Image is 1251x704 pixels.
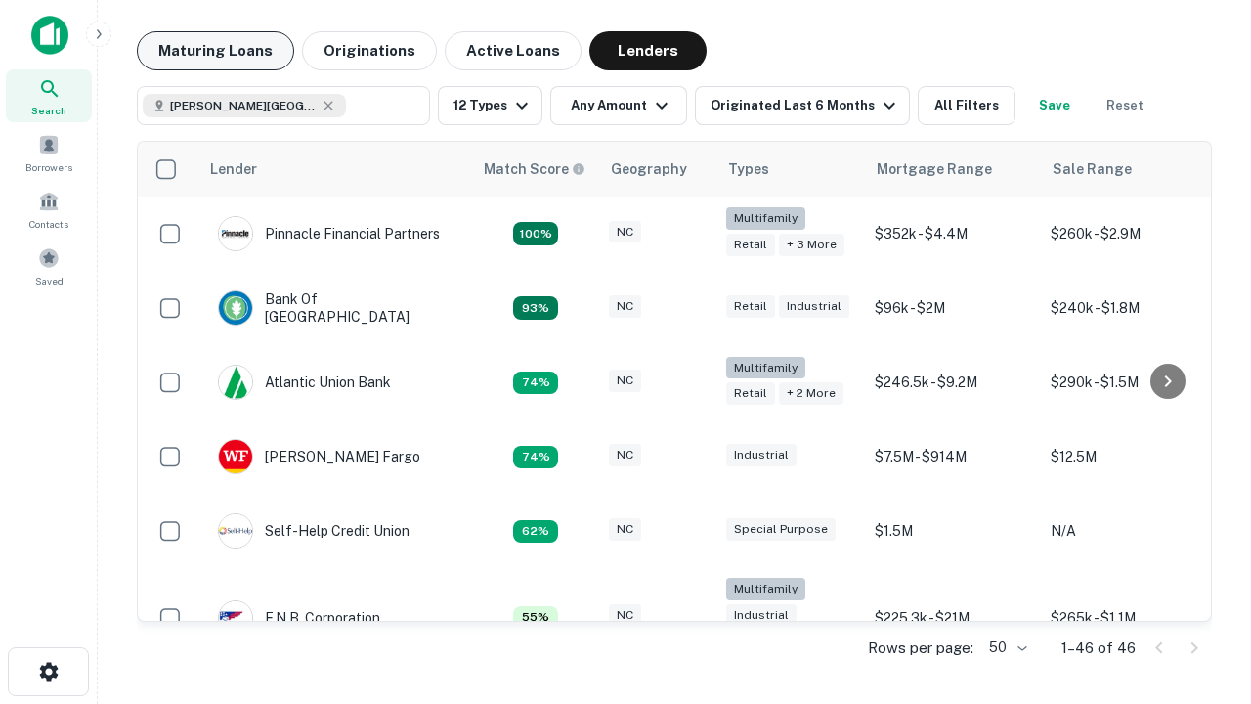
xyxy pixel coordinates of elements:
div: Sale Range [1053,157,1132,181]
th: Mortgage Range [865,142,1041,197]
div: Matching Properties: 12, hasApolloMatch: undefined [513,372,558,395]
button: Reset [1094,86,1156,125]
th: Types [716,142,865,197]
div: Matching Properties: 9, hasApolloMatch: undefined [513,606,558,630]
div: Self-help Credit Union [218,513,410,549]
div: NC [609,370,641,392]
td: $265k - $1.1M [1041,568,1217,667]
td: $246.5k - $9.2M [865,345,1041,419]
div: Matching Properties: 29, hasApolloMatch: undefined [513,222,558,245]
th: Capitalize uses an advanced AI algorithm to match your search with the best lender. The match sco... [472,142,599,197]
th: Sale Range [1041,142,1217,197]
button: Save your search to get updates of matches that match your search criteria. [1023,86,1086,125]
div: 50 [981,634,1030,662]
div: NC [609,604,641,627]
td: $240k - $1.8M [1041,271,1217,345]
button: Any Amount [550,86,687,125]
div: Types [728,157,769,181]
a: Contacts [6,183,92,236]
div: Pinnacle Financial Partners [218,216,440,251]
td: N/A [1041,494,1217,568]
img: picture [219,440,252,473]
td: $352k - $4.4M [865,197,1041,271]
span: Saved [35,273,64,288]
button: Lenders [589,31,707,70]
div: Atlantic Union Bank [218,365,391,400]
div: F.n.b. Corporation [218,600,380,636]
div: Retail [726,382,775,405]
div: NC [609,444,641,466]
a: Borrowers [6,126,92,179]
button: 12 Types [438,86,542,125]
div: Industrial [726,604,797,627]
img: capitalize-icon.png [31,16,68,55]
div: Bank Of [GEOGRAPHIC_DATA] [218,290,453,326]
div: Retail [726,295,775,318]
div: + 2 more [779,382,843,405]
td: $96k - $2M [865,271,1041,345]
span: [PERSON_NAME][GEOGRAPHIC_DATA], [GEOGRAPHIC_DATA] [170,97,317,114]
div: Lender [210,157,257,181]
div: Originated Last 6 Months [711,94,901,117]
img: picture [219,601,252,635]
div: Industrial [726,444,797,466]
div: + 3 more [779,234,844,256]
div: Industrial [779,295,849,318]
iframe: Chat Widget [1153,548,1251,641]
p: 1–46 of 46 [1061,637,1136,660]
a: Search [6,69,92,122]
span: Contacts [29,216,68,232]
p: Rows per page: [868,637,973,660]
td: $12.5M [1041,419,1217,494]
div: NC [609,518,641,541]
div: Retail [726,234,775,256]
div: Multifamily [726,578,805,600]
img: picture [219,291,252,325]
th: Geography [599,142,716,197]
div: Capitalize uses an advanced AI algorithm to match your search with the best lender. The match sco... [484,158,585,180]
div: Mortgage Range [877,157,992,181]
div: Multifamily [726,207,805,230]
div: Matching Properties: 10, hasApolloMatch: undefined [513,520,558,544]
button: All Filters [918,86,1015,125]
div: NC [609,221,641,243]
div: Matching Properties: 12, hasApolloMatch: undefined [513,446,558,469]
div: Special Purpose [726,518,836,541]
td: $1.5M [865,494,1041,568]
div: [PERSON_NAME] Fargo [218,439,420,474]
img: picture [219,514,252,548]
td: $225.3k - $21M [865,568,1041,667]
span: Borrowers [25,159,72,175]
h6: Match Score [484,158,582,180]
button: Maturing Loans [137,31,294,70]
img: picture [219,217,252,250]
div: NC [609,295,641,318]
img: picture [219,366,252,399]
div: Multifamily [726,357,805,379]
a: Saved [6,240,92,292]
th: Lender [198,142,472,197]
td: $290k - $1.5M [1041,345,1217,419]
td: $7.5M - $914M [865,419,1041,494]
button: Originated Last 6 Months [695,86,910,125]
div: Geography [611,157,687,181]
button: Active Loans [445,31,582,70]
span: Search [31,103,66,118]
div: Matching Properties: 15, hasApolloMatch: undefined [513,296,558,320]
button: Originations [302,31,437,70]
td: $260k - $2.9M [1041,197,1217,271]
